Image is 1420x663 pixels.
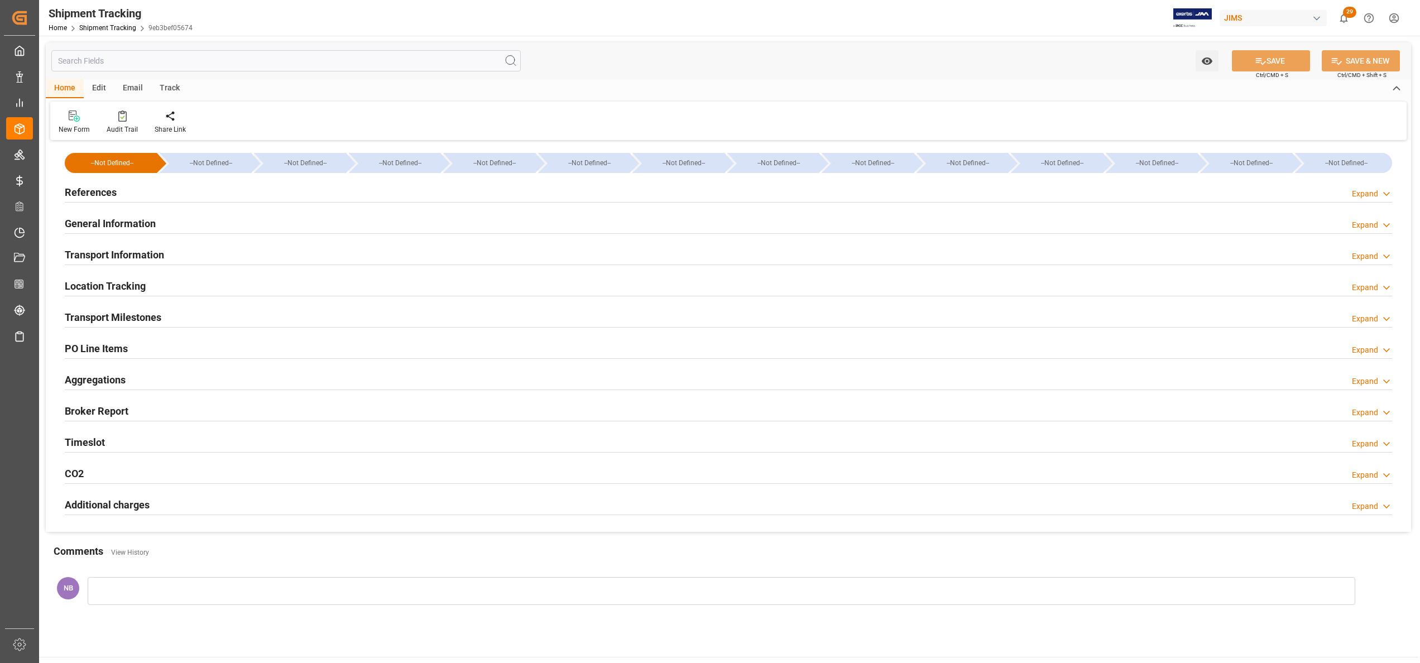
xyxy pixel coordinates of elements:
div: --Not Defined-- [1211,153,1292,173]
div: Audit Trail [107,124,138,134]
div: --Not Defined-- [917,153,1009,173]
div: --Not Defined-- [254,153,346,173]
div: Expand [1352,251,1378,262]
h2: Transport Milestones [65,310,161,325]
div: --Not Defined-- [1295,153,1393,173]
div: --Not Defined-- [822,153,914,173]
a: Home [49,24,67,32]
div: Email [114,79,151,98]
input: Search Fields [51,50,521,71]
div: --Not Defined-- [349,153,441,173]
a: View History [111,549,149,556]
button: JIMS [1220,7,1331,28]
h2: CO2 [65,466,84,481]
button: show 29 new notifications [1331,6,1356,31]
div: --Not Defined-- [1200,153,1292,173]
div: --Not Defined-- [65,153,157,173]
span: Ctrl/CMD + Shift + S [1337,71,1387,79]
div: Track [151,79,188,98]
div: --Not Defined-- [549,153,630,173]
div: Expand [1352,188,1378,200]
a: Shipment Tracking [79,24,136,32]
div: --Not Defined-- [1022,153,1103,173]
div: --Not Defined-- [1106,153,1198,173]
div: Home [46,79,84,98]
div: --Not Defined-- [632,153,725,173]
div: Expand [1352,501,1378,512]
span: 29 [1343,7,1356,18]
h2: Broker Report [65,403,128,419]
h2: References [65,185,117,200]
div: --Not Defined-- [454,153,535,173]
div: Share Link [155,124,186,134]
h2: PO Line Items [65,341,128,356]
h2: Timeslot [65,435,105,450]
img: Exertis%20JAM%20-%20Email%20Logo.jpg_1722504956.jpg [1173,8,1212,28]
div: Edit [84,79,114,98]
button: Help Center [1356,6,1381,31]
div: --Not Defined-- [727,153,819,173]
div: Expand [1352,344,1378,356]
div: --Not Defined-- [644,153,725,173]
button: open menu [1196,50,1218,71]
div: --Not Defined-- [265,153,346,173]
span: NB [64,584,73,592]
div: Expand [1352,219,1378,231]
div: Expand [1352,376,1378,387]
button: SAVE & NEW [1322,50,1400,71]
div: --Not Defined-- [443,153,535,173]
h2: Additional charges [65,497,150,512]
div: JIMS [1220,10,1327,26]
h2: General Information [65,216,156,231]
button: SAVE [1232,50,1310,71]
div: --Not Defined-- [1011,153,1103,173]
h2: Aggregations [65,372,126,387]
div: New Form [59,124,90,134]
h2: Transport Information [65,247,164,262]
h2: Comments [54,544,103,559]
span: Ctrl/CMD + S [1256,71,1288,79]
div: --Not Defined-- [160,153,252,173]
div: --Not Defined-- [928,153,1009,173]
div: --Not Defined-- [360,153,441,173]
div: Expand [1352,407,1378,419]
div: --Not Defined-- [171,153,252,173]
div: --Not Defined-- [833,153,914,173]
div: --Not Defined-- [76,153,149,173]
div: Shipment Tracking [49,5,193,22]
div: Expand [1352,438,1378,450]
h2: Location Tracking [65,278,146,294]
div: Expand [1352,282,1378,294]
div: --Not Defined-- [538,153,630,173]
div: Expand [1352,469,1378,481]
div: --Not Defined-- [738,153,819,173]
div: Expand [1352,313,1378,325]
div: --Not Defined-- [1306,153,1387,173]
div: --Not Defined-- [1117,153,1198,173]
